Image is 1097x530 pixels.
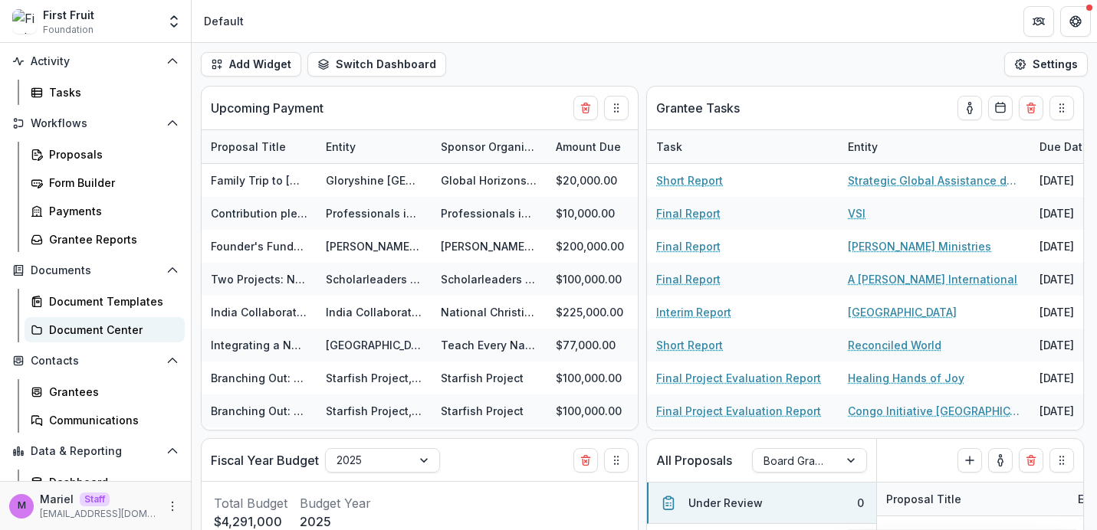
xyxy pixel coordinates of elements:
[25,80,185,105] a: Tasks
[547,329,662,362] div: $77,000.00
[656,172,723,188] a: Short Report
[1060,6,1091,37] button: Get Help
[688,495,763,511] div: Under Review
[573,96,598,120] button: Delete card
[6,348,185,373] button: Open Contacts
[211,172,307,188] div: Family Trip to [GEOGRAPHIC_DATA] Expenses
[49,84,172,100] div: Tasks
[432,139,547,155] div: Sponsor Organization
[957,448,982,473] button: Create Proposal
[49,412,172,428] div: Communications
[848,238,991,254] a: [PERSON_NAME] Ministries
[441,238,537,254] div: [PERSON_NAME] Ministries
[656,451,732,469] p: All Proposals
[656,271,721,287] a: Final Report
[25,198,185,224] a: Payments
[163,497,182,515] button: More
[202,130,317,163] div: Proposal Title
[547,394,662,427] div: $100,000.00
[1019,448,1043,473] button: Delete card
[25,317,185,342] a: Document Center
[31,264,160,277] span: Documents
[957,96,982,120] button: toggle-assigned-to-me
[647,483,876,524] button: Under Review0
[25,379,185,404] a: Grantees
[6,439,185,463] button: Open Data & Reporting
[43,7,94,23] div: First Fruit
[211,370,307,386] div: Branching Out: Doubling in Size and Expanding our Advocacy
[307,52,446,77] button: Switch Dashboard
[326,207,606,220] a: Professionals in [DEMOGRAPHIC_DATA] Philanthropy
[25,227,185,252] a: Grantee Reports
[326,174,496,187] a: Gloryshine [GEOGRAPHIC_DATA]
[211,99,324,117] p: Upcoming Payment
[214,494,287,512] p: Total Budget
[1049,448,1074,473] button: Drag
[49,384,172,400] div: Grantees
[1049,96,1074,120] button: Drag
[80,492,110,506] p: Staff
[1019,96,1043,120] button: Delete card
[441,337,537,353] div: Teach Every Nation USA Inc,
[656,238,721,254] a: Final Report
[604,96,629,120] button: Drag
[326,273,479,286] a: Scholarleaders International
[31,445,160,458] span: Data & Reporting
[441,271,537,287] div: Scholarleaders International
[326,306,429,319] a: India Collaboration
[31,117,160,130] span: Workflows
[656,337,723,353] a: Short Report
[43,23,94,37] span: Foundation
[31,55,160,68] span: Activity
[848,403,1021,419] a: Congo Initiative [GEOGRAPHIC_DATA], Inc.
[25,407,185,433] a: Communications
[49,203,172,219] div: Payments
[839,130,1030,163] div: Entity
[547,130,662,163] div: Amount Due
[647,139,691,155] div: Task
[211,337,307,353] div: Integrating a New Tech Strategy - 0068Y00001Q0siyQAB
[647,130,839,163] div: Task
[49,175,172,191] div: Form Builder
[547,139,630,155] div: Amount Due
[988,96,1013,120] button: Calendar
[848,172,1021,188] a: Strategic Global Assistance dba LeaderSource SGA
[547,362,662,394] div: $100,000.00
[18,501,26,511] div: Mariel
[656,370,821,386] a: Final Project Evaluation Report
[547,230,662,263] div: $200,000.00
[204,13,244,29] div: Default
[326,339,435,352] a: [GEOGRAPHIC_DATA]
[656,304,731,320] a: Interim Report
[211,451,319,469] p: Fiscal Year Budget
[25,142,185,167] a: Proposals
[25,469,185,495] a: Dashboard
[839,139,887,155] div: Entity
[326,240,469,253] a: [PERSON_NAME] Ministries
[441,403,524,419] div: Starfish Project
[49,231,172,247] div: Grantee Reports
[6,111,185,136] button: Open Workflows
[547,197,662,230] div: $10,000.00
[441,370,524,386] div: Starfish Project
[211,304,307,320] div: India Collaboration - 2025
[432,130,547,163] div: Sponsor Organization
[848,370,964,386] a: Healing Hands of Joy
[6,258,185,283] button: Open Documents
[300,494,371,512] p: Budget Year
[656,403,821,419] a: Final Project Evaluation Report
[1004,52,1088,77] button: Settings
[49,293,172,309] div: Document Templates
[25,170,185,195] a: Form Builder
[40,507,157,521] p: [EMAIL_ADDRESS][DOMAIN_NAME]
[25,289,185,314] a: Document Templates
[877,483,1069,515] div: Proposal Title
[6,49,185,74] button: Open Activity
[1023,6,1054,37] button: Partners
[441,205,537,221] div: Professionals in [DEMOGRAPHIC_DATA] Philanthropy
[49,322,172,338] div: Document Center
[848,271,1017,287] a: A [PERSON_NAME] International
